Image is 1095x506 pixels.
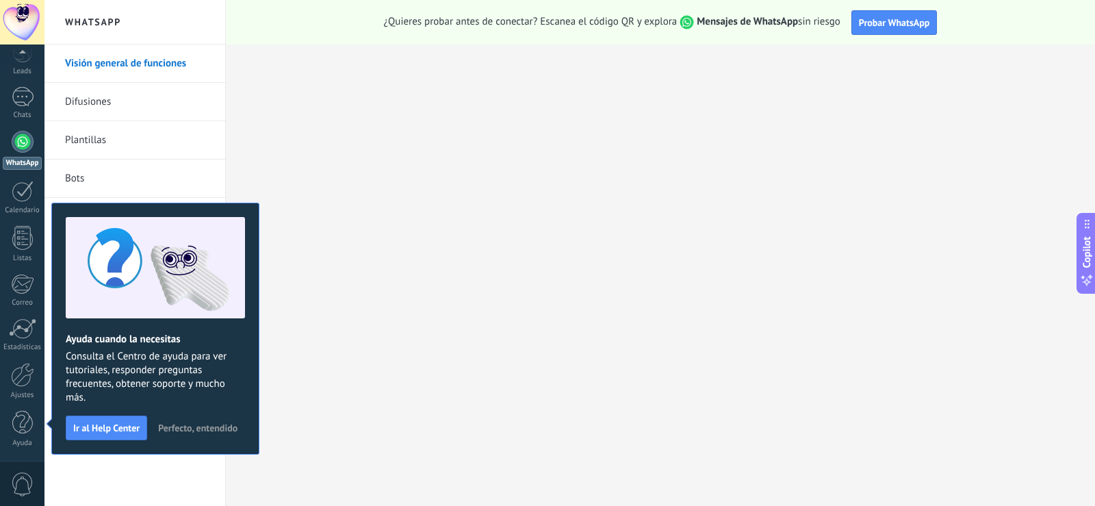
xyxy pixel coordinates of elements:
div: WhatsApp [3,157,42,170]
li: Agente de IA [44,198,225,236]
div: Calendario [3,206,42,215]
a: Bots [65,160,211,198]
button: Ir al Help Center [66,416,147,440]
button: Perfecto, entendido [152,418,244,438]
a: Difusiones [65,83,211,121]
a: Agente de IAPruébalo ahora! [65,198,211,236]
div: Ayuda [3,439,42,448]
strong: Mensajes de WhatsApp [697,15,798,28]
span: Ir al Help Center [73,423,140,433]
div: Estadísticas [3,343,42,352]
li: Visión general de funciones [44,45,225,83]
span: Perfecto, entendido [158,423,237,433]
a: Plantillas [65,121,211,160]
a: Visión general de funciones [65,45,211,83]
li: Plantillas [44,121,225,160]
span: Agente de IA [65,198,121,236]
li: Difusiones [44,83,225,121]
span: ¿Quieres probar antes de conectar? Escanea el código QR y explora sin riesgo [384,15,840,29]
span: Consulta el Centro de ayuda para ver tutoriales, responder preguntas frecuentes, obtener soporte ... [66,350,245,405]
div: Correo [3,299,42,307]
div: Leads [3,67,42,76]
span: Copilot [1080,236,1094,268]
div: Listas [3,254,42,263]
button: Probar WhatsApp [851,10,938,35]
div: Ajustes [3,391,42,400]
h2: Ayuda cuando la necesitas [66,333,245,346]
div: Chats [3,111,42,120]
span: Probar WhatsApp [859,16,930,29]
li: Bots [44,160,225,198]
